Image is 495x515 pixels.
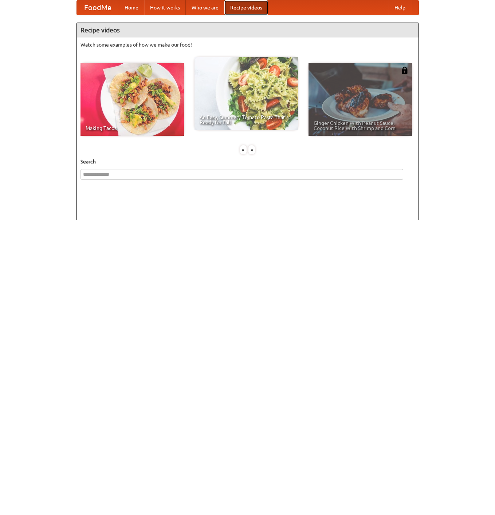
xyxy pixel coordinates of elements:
img: 483408.png [401,67,408,74]
div: « [240,145,247,154]
a: Making Tacos [80,63,184,136]
a: How it works [144,0,186,15]
a: Recipe videos [224,0,268,15]
a: FoodMe [77,0,119,15]
a: Help [389,0,411,15]
a: An Easy, Summery Tomato Pasta That's Ready for Fall [195,57,298,130]
h5: Search [80,158,415,165]
span: Making Tacos [86,126,179,131]
div: » [248,145,255,154]
a: Home [119,0,144,15]
a: Who we are [186,0,224,15]
h4: Recipe videos [77,23,419,37]
span: An Easy, Summery Tomato Pasta That's Ready for Fall [200,115,293,125]
p: Watch some examples of how we make our food! [80,41,415,48]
